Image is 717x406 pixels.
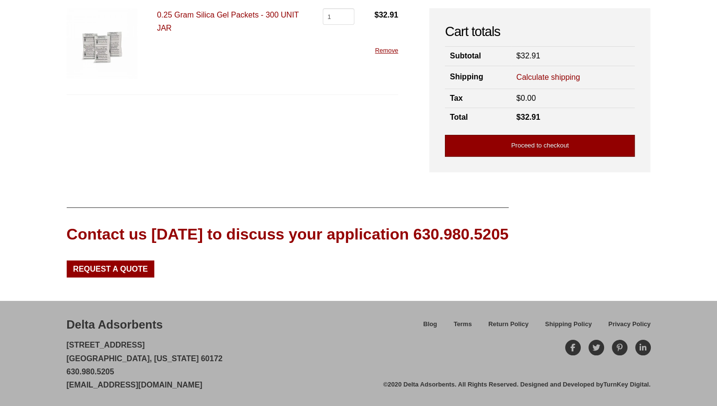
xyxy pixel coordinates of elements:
[445,66,512,89] th: Shipping
[157,11,298,32] a: 0.25 Gram Silica Gel Packets - 300 UNIT JAR
[445,135,635,157] a: Proceed to checkout
[67,316,163,333] div: Delta Adsorbents
[516,94,536,102] bdi: 0.00
[67,260,155,277] a: Request a Quote
[445,47,512,66] th: Subtotal
[480,319,537,336] a: Return Policy
[537,319,600,336] a: Shipping Policy
[67,381,202,389] a: [EMAIL_ADDRESS][DOMAIN_NAME]
[516,72,580,83] a: Calculate shipping
[516,113,521,121] span: $
[516,52,521,60] span: $
[415,319,445,336] a: Blog
[73,265,148,273] span: Request a Quote
[445,89,512,108] th: Tax
[445,108,512,127] th: Total
[445,24,635,40] h2: Cart totals
[423,321,437,328] span: Blog
[454,321,472,328] span: Terms
[375,47,398,54] a: Remove this item
[516,52,540,60] bdi: 32.91
[323,8,354,25] input: Product quantity
[374,11,379,19] span: $
[374,11,398,19] bdi: 32.91
[67,338,223,391] p: [STREET_ADDRESS] [GEOGRAPHIC_DATA], [US_STATE] 60172 630.980.5205
[516,113,540,121] bdi: 32.91
[383,380,650,389] div: ©2020 Delta Adsorbents. All Rights Reserved. Designed and Developed by .
[545,321,592,328] span: Shipping Policy
[67,8,137,79] img: 0.25 Gram Silica Gel Packets - 300 UNIT JAR
[445,319,480,336] a: Terms
[488,321,529,328] span: Return Policy
[600,319,651,336] a: Privacy Policy
[67,223,509,245] div: Contact us [DATE] to discuss your application 630.980.5205
[608,321,651,328] span: Privacy Policy
[603,381,649,388] a: TurnKey Digital
[516,94,521,102] span: $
